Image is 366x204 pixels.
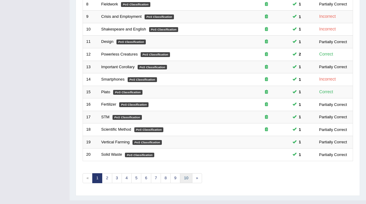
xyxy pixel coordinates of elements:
a: Important Corollary [101,65,135,69]
div: Exam occurring question [247,52,286,57]
a: Fertilizer [101,102,116,107]
div: Exam occurring question [247,102,286,107]
td: 14 [83,73,98,86]
a: 5 [131,173,141,183]
em: PoS Classification [149,27,178,32]
a: Smartphones [101,77,125,81]
td: 11 [83,36,98,48]
span: You can still take this question [296,51,303,57]
td: 13 [83,61,98,73]
a: 9 [170,173,180,183]
a: Plato [101,90,110,94]
em: PoS Classification [113,115,142,120]
span: You can still take this question [296,76,303,83]
a: Solid Waste [101,152,122,157]
em: PoS Classification [134,127,164,132]
span: You can still take this question [296,114,303,120]
div: Partially Correct [317,1,349,7]
div: Exam occurring question [247,127,286,132]
div: Partially Correct [317,39,349,45]
td: 18 [83,123,98,136]
a: Scientific Method [101,127,131,132]
div: Incorrect [317,26,338,33]
div: Exam occurring question [247,27,286,32]
a: 8 [161,173,171,183]
div: Incorrect [317,13,338,20]
a: 3 [112,173,122,183]
span: You can still take this question [296,151,303,158]
em: PoS Classification [141,52,170,57]
div: Exam occurring question [247,39,286,45]
span: You can still take this question [296,89,303,95]
a: 10 [180,173,192,183]
a: Fieldwork [101,2,118,6]
div: Exam occurring question [247,64,286,70]
td: 15 [83,86,98,98]
em: PoS Classification [132,140,162,145]
a: Powerless Creatures [101,52,138,56]
div: Exam occurring question [247,77,286,82]
div: Partially Correct [317,64,349,70]
div: Partially Correct [317,101,349,108]
div: Partially Correct [317,126,349,133]
a: Vertical Farming [101,140,130,144]
td: 16 [83,98,98,111]
span: You can still take this question [296,64,303,70]
a: Crisis and Employment [101,14,142,19]
td: 20 [83,148,98,161]
a: 4 [122,173,132,183]
em: PoS Classification [145,14,174,19]
div: Correct [317,51,336,58]
a: 7 [151,173,161,183]
div: Exam occurring question [247,114,286,120]
span: You can still take this question [296,14,303,20]
em: PoS Classification [121,2,150,7]
span: You can still take this question [296,1,303,7]
span: « [83,173,93,183]
span: You can still take this question [296,101,303,108]
a: » [192,173,202,183]
div: Partially Correct [317,114,349,120]
span: You can still take this question [296,126,303,133]
div: Incorrect [317,76,338,83]
div: Partially Correct [317,139,349,145]
em: PoS Classification [128,77,157,82]
a: STM [101,115,109,119]
td: 10 [83,23,98,36]
div: Exam occurring question [247,89,286,95]
div: Correct [317,88,336,95]
span: You can still take this question [296,39,303,45]
div: Exam occurring question [247,2,286,7]
a: Design [101,39,113,44]
em: PoS Classification [119,102,149,107]
td: 9 [83,11,98,23]
a: Shakespeare and English [101,27,146,31]
td: 12 [83,48,98,61]
td: 19 [83,136,98,148]
em: PoS Classification [138,65,167,70]
em: PoS Classification [113,90,142,95]
em: PoS Classification [125,153,154,158]
em: PoS Classification [116,40,146,44]
div: Partially Correct [317,151,349,158]
td: 17 [83,111,98,123]
span: You can still take this question [296,139,303,145]
span: You can still take this question [296,26,303,32]
a: 6 [141,173,151,183]
a: 1 [92,173,102,183]
div: Exam occurring question [247,14,286,20]
a: 2 [102,173,112,183]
